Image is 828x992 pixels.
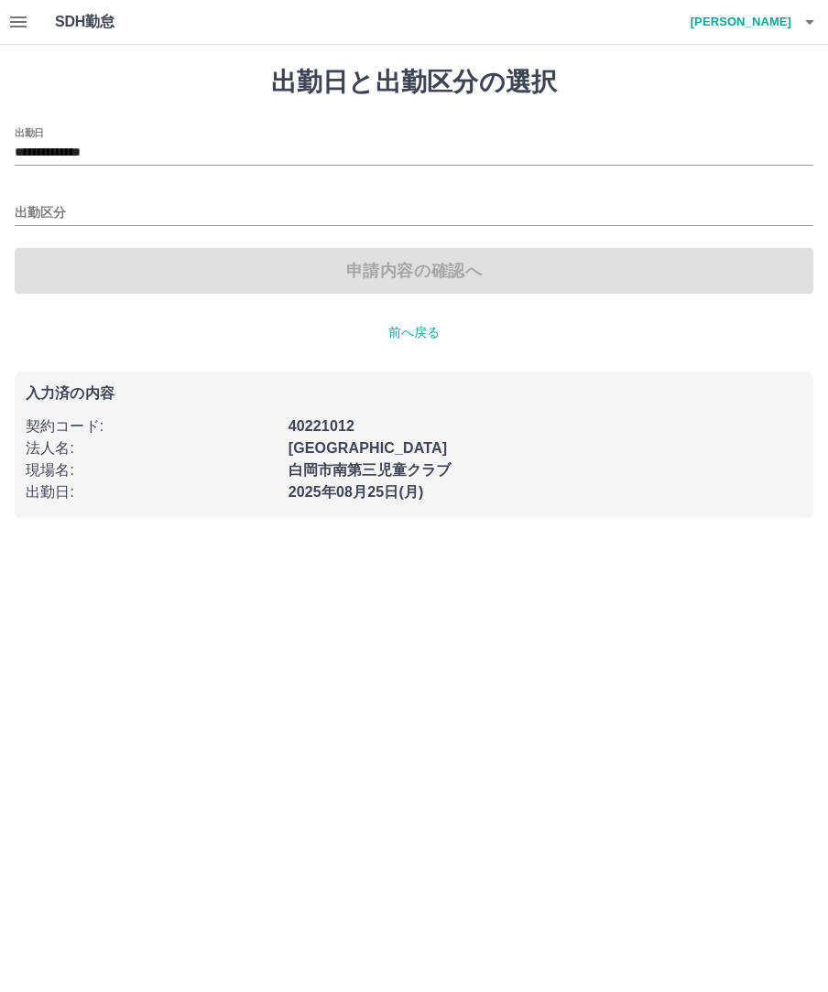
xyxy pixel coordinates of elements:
h1: 出勤日と出勤区分の選択 [15,67,813,98]
label: 出勤日 [15,125,44,139]
b: 40221012 [289,418,354,434]
p: 契約コード : [26,415,278,437]
p: 現場名 : [26,459,278,481]
p: 入力済の内容 [26,386,802,401]
p: 出勤日 : [26,481,278,503]
p: 法人名 : [26,437,278,459]
p: 前へ戻る [15,323,813,342]
b: 白岡市南第三児童クラブ [289,462,452,478]
b: [GEOGRAPHIC_DATA] [289,440,448,456]
b: 2025年08月25日(月) [289,484,424,500]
